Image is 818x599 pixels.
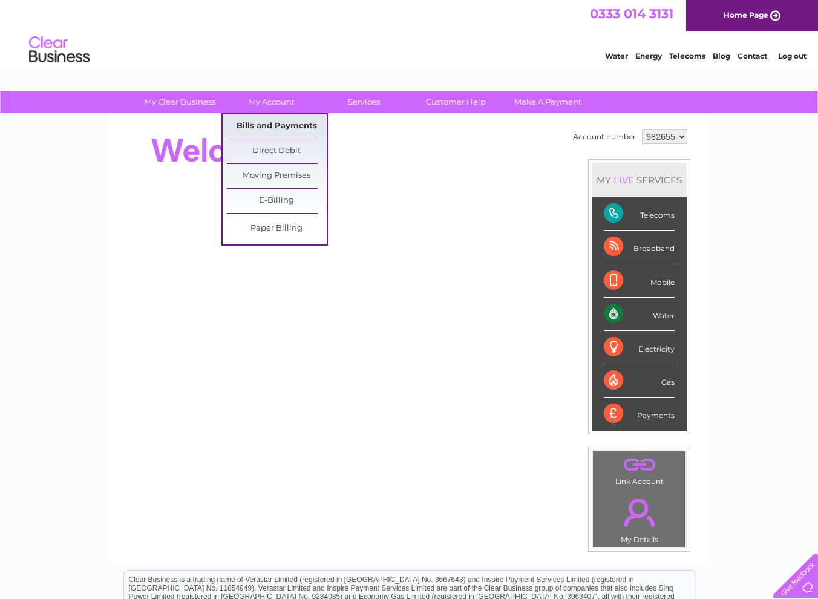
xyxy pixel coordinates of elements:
div: Water [604,298,675,331]
img: logo.png [28,31,90,68]
td: Link Account [592,451,686,489]
div: Payments [604,398,675,430]
a: My Account [222,91,322,113]
a: Paper Billing [227,217,327,241]
a: Energy [635,51,662,61]
td: My Details [592,488,686,548]
a: Log out [778,51,807,61]
div: Broadband [604,231,675,264]
div: Electricity [604,331,675,364]
a: Bills and Payments [227,114,327,139]
a: Direct Debit [227,139,327,163]
div: MY SERVICES [592,163,687,197]
a: Make A Payment [498,91,598,113]
div: Mobile [604,264,675,298]
div: Telecoms [604,197,675,231]
a: Customer Help [406,91,506,113]
a: Services [314,91,414,113]
a: Contact [738,51,767,61]
div: Clear Business is a trading name of Verastar Limited (registered in [GEOGRAPHIC_DATA] No. 3667643... [124,7,696,59]
a: Moving Premises [227,164,327,188]
td: Account number [570,126,639,147]
a: 0333 014 3131 [590,6,673,21]
a: . [596,454,682,476]
a: E-Billing [227,189,327,213]
a: My Clear Business [130,91,230,113]
a: Telecoms [669,51,705,61]
a: . [596,491,682,534]
div: LIVE [611,174,636,186]
a: Water [605,51,628,61]
div: Gas [604,364,675,398]
a: Blog [713,51,730,61]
